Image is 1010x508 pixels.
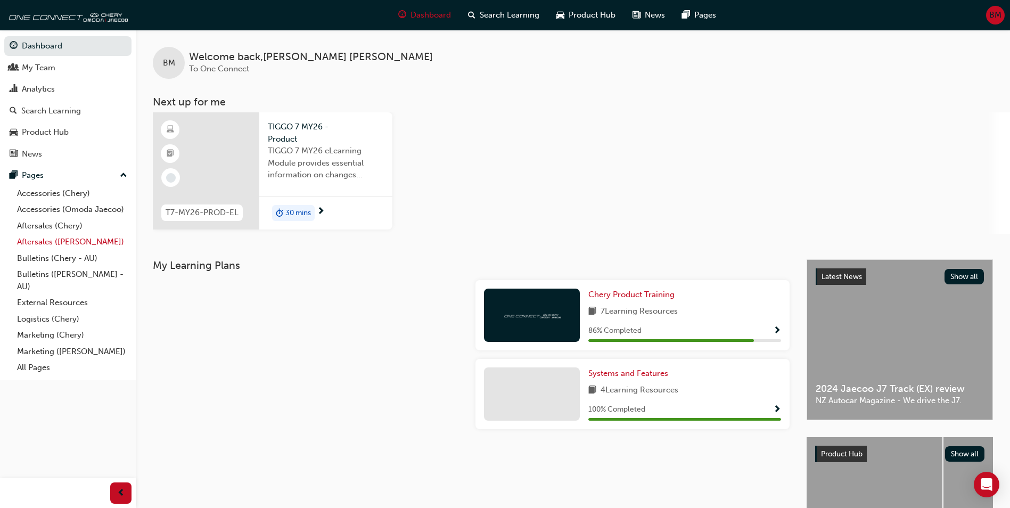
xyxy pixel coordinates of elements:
[468,9,475,22] span: search-icon
[268,145,384,181] span: TIGGO 7 MY26 eLearning Module provides essential information on changes introduced with the new M...
[633,9,641,22] span: news-icon
[459,4,548,26] a: search-iconSearch Learning
[22,83,55,95] div: Analytics
[569,9,615,21] span: Product Hub
[10,171,18,181] span: pages-icon
[136,96,1010,108] h3: Next up for me
[945,446,985,462] button: Show all
[189,64,249,73] span: To One Connect
[815,446,984,463] a: Product HubShow all
[4,34,132,166] button: DashboardMy TeamAnalyticsSearch LearningProduct HubNews
[13,234,132,250] a: Aftersales ([PERSON_NAME])
[807,259,993,420] a: Latest NewsShow all2024 Jaecoo J7 Track (EX) reviewNZ Autocar Magazine - We drive the J7.
[480,9,539,21] span: Search Learning
[390,4,459,26] a: guage-iconDashboard
[986,6,1005,24] button: BM
[13,327,132,343] a: Marketing (Chery)
[13,311,132,327] a: Logistics (Chery)
[117,487,125,500] span: prev-icon
[189,51,433,63] span: Welcome back , [PERSON_NAME] [PERSON_NAME]
[167,147,174,161] span: booktick-icon
[974,472,999,497] div: Open Intercom Messenger
[22,62,55,74] div: My Team
[166,173,176,183] span: learningRecordVerb_NONE-icon
[588,325,642,337] span: 86 % Completed
[588,384,596,397] span: book-icon
[285,207,311,219] span: 30 mins
[989,9,1001,21] span: BM
[22,126,69,138] div: Product Hub
[773,326,781,336] span: Show Progress
[4,58,132,78] a: My Team
[4,166,132,185] button: Pages
[10,150,18,159] span: news-icon
[276,206,283,220] span: duration-icon
[674,4,725,26] a: pages-iconPages
[4,101,132,121] a: Search Learning
[4,79,132,99] a: Analytics
[398,9,406,22] span: guage-icon
[10,42,18,51] span: guage-icon
[410,9,451,21] span: Dashboard
[10,128,18,137] span: car-icon
[13,201,132,218] a: Accessories (Omoda Jaecoo)
[694,9,716,21] span: Pages
[601,384,678,397] span: 4 Learning Resources
[163,57,175,69] span: BM
[22,169,44,182] div: Pages
[21,105,81,117] div: Search Learning
[548,4,624,26] a: car-iconProduct Hub
[821,449,863,458] span: Product Hub
[4,36,132,56] a: Dashboard
[22,148,42,160] div: News
[624,4,674,26] a: news-iconNews
[601,305,678,318] span: 7 Learning Resources
[588,368,668,378] span: Systems and Features
[822,272,862,281] span: Latest News
[556,9,564,22] span: car-icon
[588,290,675,299] span: Chery Product Training
[4,144,132,164] a: News
[773,324,781,338] button: Show Progress
[13,294,132,311] a: External Resources
[166,207,239,219] span: T7-MY26-PROD-EL
[167,123,174,137] span: learningResourceType_ELEARNING-icon
[503,310,561,320] img: oneconnect
[773,405,781,415] span: Show Progress
[588,305,596,318] span: book-icon
[10,63,18,73] span: people-icon
[317,207,325,217] span: next-icon
[268,121,384,145] span: TIGGO 7 MY26 - Product
[13,343,132,360] a: Marketing ([PERSON_NAME])
[773,403,781,416] button: Show Progress
[10,106,17,116] span: search-icon
[4,122,132,142] a: Product Hub
[5,4,128,26] img: oneconnect
[682,9,690,22] span: pages-icon
[588,367,672,380] a: Systems and Features
[120,169,127,183] span: up-icon
[153,259,790,272] h3: My Learning Plans
[645,9,665,21] span: News
[13,266,132,294] a: Bulletins ([PERSON_NAME] - AU)
[10,85,18,94] span: chart-icon
[13,250,132,267] a: Bulletins (Chery - AU)
[588,289,679,301] a: Chery Product Training
[588,404,645,416] span: 100 % Completed
[13,185,132,202] a: Accessories (Chery)
[945,269,984,284] button: Show all
[816,268,984,285] a: Latest NewsShow all
[13,359,132,376] a: All Pages
[153,112,392,230] a: T7-MY26-PROD-ELTIGGO 7 MY26 - ProductTIGGO 7 MY26 eLearning Module provides essential information...
[13,218,132,234] a: Aftersales (Chery)
[816,383,984,395] span: 2024 Jaecoo J7 Track (EX) review
[816,395,984,407] span: NZ Autocar Magazine - We drive the J7.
